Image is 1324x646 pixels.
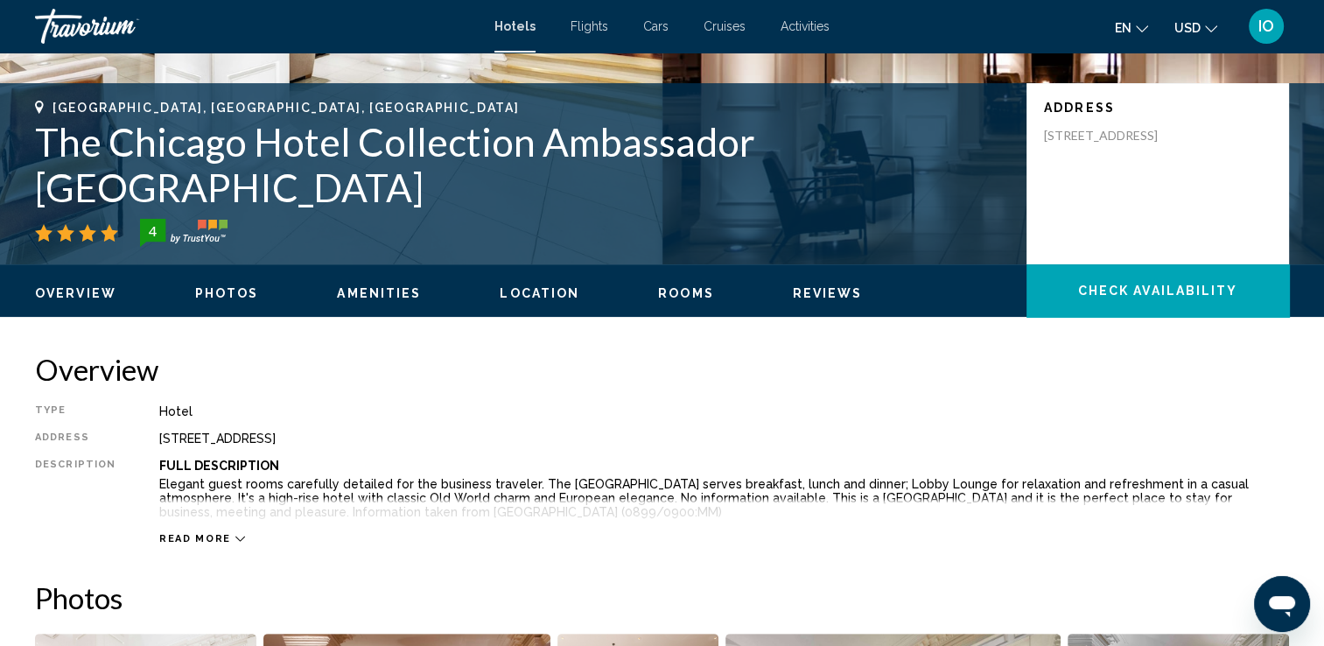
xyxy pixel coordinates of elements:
span: [GEOGRAPHIC_DATA], [GEOGRAPHIC_DATA], [GEOGRAPHIC_DATA] [53,101,519,115]
h1: The Chicago Hotel Collection Ambassador [GEOGRAPHIC_DATA] [35,119,1009,210]
button: Location [500,285,579,301]
iframe: Button to launch messaging window [1254,576,1310,632]
button: Change language [1115,15,1148,40]
a: Cruises [704,19,746,33]
div: 4 [135,221,170,242]
div: [STREET_ADDRESS] [159,432,1289,446]
p: Address [1044,101,1271,115]
button: Read more [159,532,245,545]
div: Description [35,459,116,523]
p: [STREET_ADDRESS] [1044,128,1184,144]
button: Amenities [337,285,421,301]
div: Hotel [159,404,1289,418]
p: Elegant guest rooms carefully detailed for the business traveler. The [GEOGRAPHIC_DATA] serves br... [159,477,1289,519]
button: Overview [35,285,116,301]
a: Activities [781,19,830,33]
b: Full Description [159,459,279,473]
div: Type [35,404,116,418]
div: Address [35,432,116,446]
span: IO [1258,18,1274,35]
span: Photos [195,286,259,300]
h2: Overview [35,352,1289,387]
span: Amenities [337,286,421,300]
img: trustyou-badge-hor.svg [140,219,228,247]
button: User Menu [1243,8,1289,45]
span: Check Availability [1078,284,1238,298]
button: Photos [195,285,259,301]
h2: Photos [35,580,1289,615]
a: Flights [571,19,608,33]
span: Location [500,286,579,300]
button: Rooms [658,285,714,301]
span: Read more [159,533,231,544]
a: Cars [643,19,669,33]
a: Travorium [35,9,477,44]
a: Hotels [494,19,536,33]
button: Change currency [1174,15,1217,40]
span: en [1115,21,1131,35]
span: USD [1174,21,1201,35]
span: Overview [35,286,116,300]
span: Rooms [658,286,714,300]
button: Reviews [793,285,863,301]
span: Reviews [793,286,863,300]
button: Check Availability [1026,264,1289,317]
